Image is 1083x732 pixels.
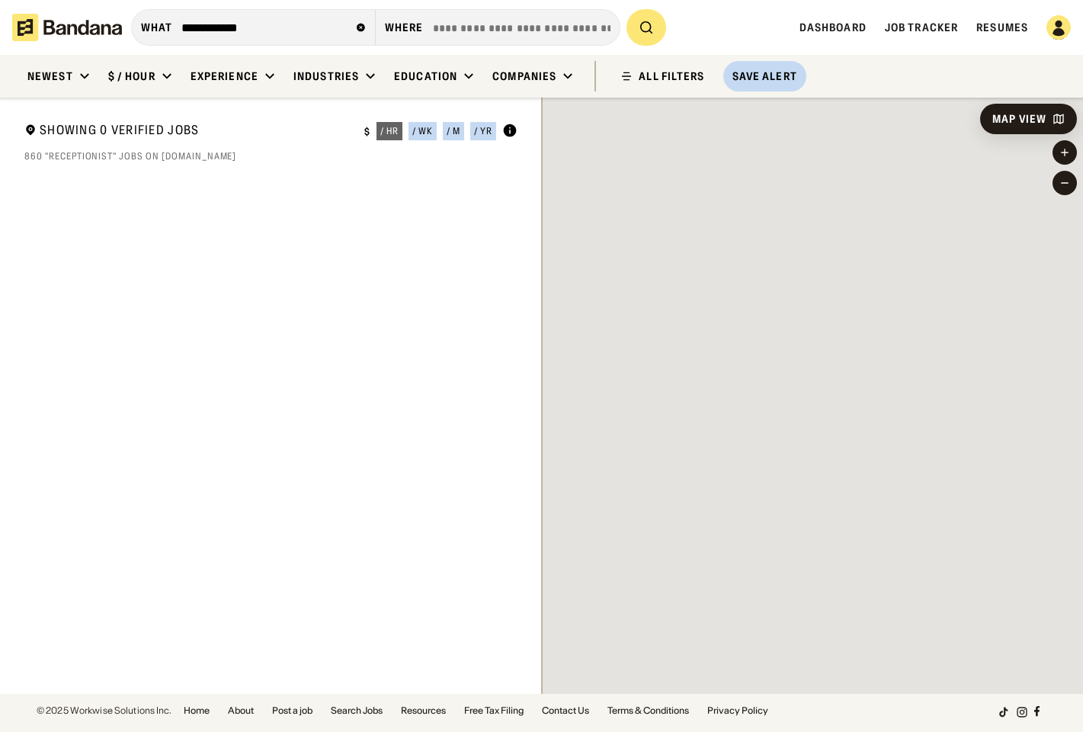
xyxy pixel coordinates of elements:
[331,706,383,715] a: Search Jobs
[385,21,424,34] div: Where
[412,127,433,136] div: / wk
[401,706,446,715] a: Resources
[542,706,589,715] a: Contact Us
[184,706,210,715] a: Home
[364,126,370,138] div: $
[639,71,704,82] div: ALL FILTERS
[272,706,312,715] a: Post a job
[228,706,254,715] a: About
[380,127,399,136] div: / hr
[976,21,1028,34] a: Resumes
[492,69,556,83] div: Companies
[24,171,517,694] div: grid
[607,706,689,715] a: Terms & Conditions
[24,150,517,162] div: 860 "Receptionist" jobs on [DOMAIN_NAME]
[799,21,867,34] a: Dashboard
[885,21,958,34] a: Job Tracker
[394,69,457,83] div: Education
[108,69,155,83] div: $ / hour
[27,69,73,83] div: Newest
[474,127,492,136] div: / yr
[447,127,460,136] div: / m
[24,122,352,141] div: Showing 0 Verified Jobs
[293,69,359,83] div: Industries
[12,14,122,41] img: Bandana logotype
[732,69,797,83] div: Save Alert
[37,706,171,715] div: © 2025 Workwise Solutions Inc.
[707,706,768,715] a: Privacy Policy
[141,21,172,34] div: what
[464,706,524,715] a: Free Tax Filing
[191,69,258,83] div: Experience
[992,114,1046,124] div: Map View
